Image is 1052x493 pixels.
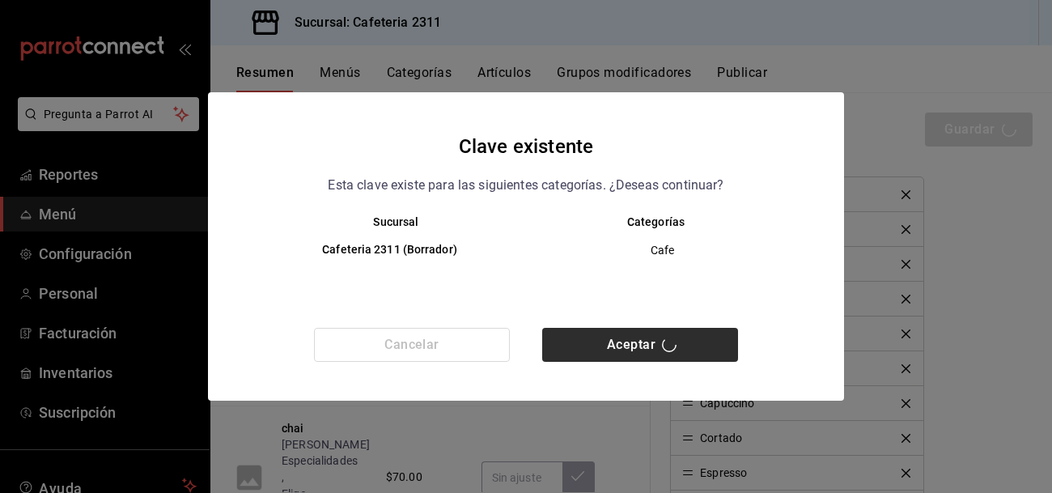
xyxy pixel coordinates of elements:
[266,241,513,259] h6: Cafeteria 2311 (Borrador)
[328,175,723,196] p: Esta clave existe para las siguientes categorías. ¿Deseas continuar?
[459,131,593,162] h4: Clave existente
[240,215,526,228] th: Sucursal
[526,215,812,228] th: Categorías
[540,242,785,258] span: Cafe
